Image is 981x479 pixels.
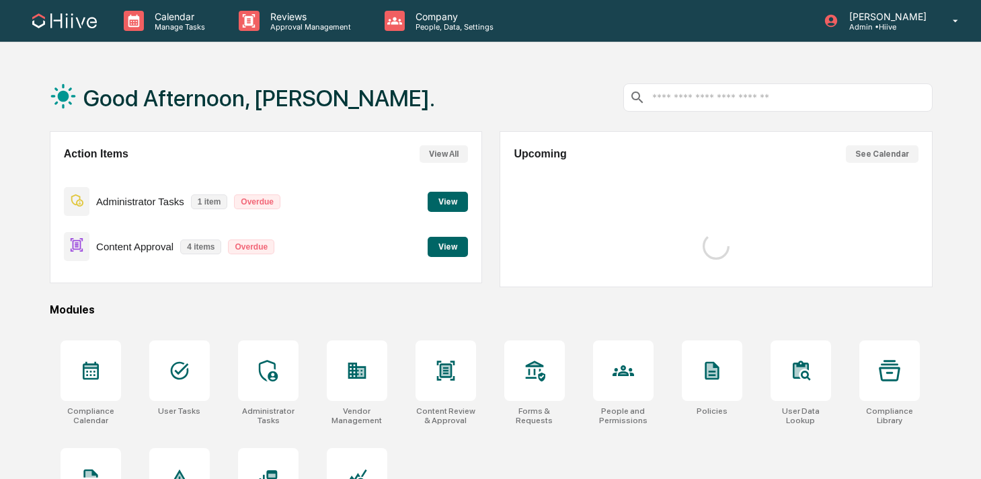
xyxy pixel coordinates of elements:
[83,85,435,112] h1: Good Afternoon, [PERSON_NAME].
[428,194,468,207] a: View
[64,148,128,160] h2: Action Items
[180,239,221,254] p: 4 items
[260,22,358,32] p: Approval Management
[96,196,184,207] p: Administrator Tasks
[191,194,228,209] p: 1 item
[61,406,121,425] div: Compliance Calendar
[420,145,468,163] button: View All
[771,406,831,425] div: User Data Lookup
[859,406,920,425] div: Compliance Library
[144,11,212,22] p: Calendar
[32,13,97,28] img: logo
[838,22,933,32] p: Admin • Hiive
[260,11,358,22] p: Reviews
[50,303,933,316] div: Modules
[144,22,212,32] p: Manage Tasks
[238,406,299,425] div: Administrator Tasks
[428,192,468,212] button: View
[228,239,274,254] p: Overdue
[405,22,500,32] p: People, Data, Settings
[327,406,387,425] div: Vendor Management
[158,406,200,416] div: User Tasks
[428,239,468,252] a: View
[846,145,918,163] button: See Calendar
[234,194,280,209] p: Overdue
[96,241,173,252] p: Content Approval
[504,406,565,425] div: Forms & Requests
[416,406,476,425] div: Content Review & Approval
[838,11,933,22] p: [PERSON_NAME]
[428,237,468,257] button: View
[593,406,654,425] div: People and Permissions
[514,148,566,160] h2: Upcoming
[405,11,500,22] p: Company
[697,406,728,416] div: Policies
